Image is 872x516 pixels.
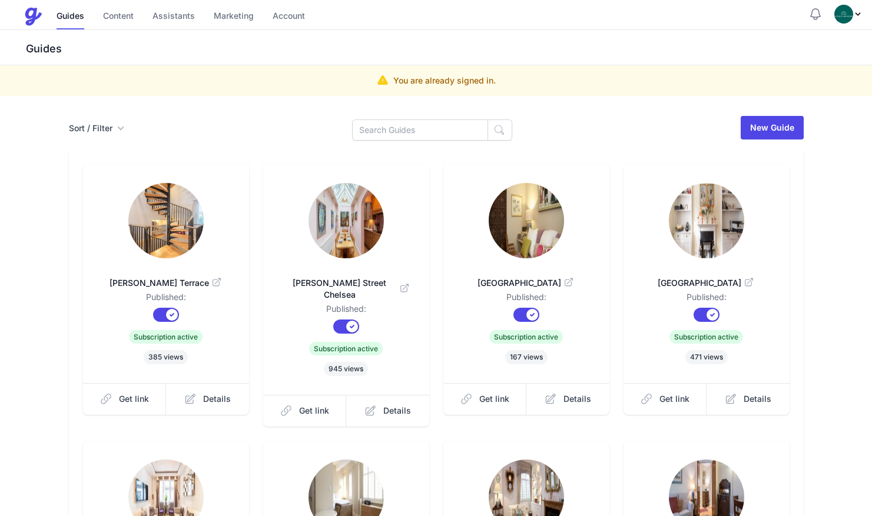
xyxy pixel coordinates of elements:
[102,277,230,289] span: [PERSON_NAME] Terrace
[393,75,496,86] p: You are already signed in.
[808,7,823,21] button: Notifications
[166,383,249,415] a: Details
[707,383,790,415] a: Details
[352,119,488,141] input: Search Guides
[128,183,204,258] img: mtasz01fldrr9v8cnif9arsj44ov
[443,383,527,415] a: Get link
[282,263,410,303] a: [PERSON_NAME] Street Chelsea
[489,330,563,344] span: Subscription active
[669,330,743,344] span: Subscription active
[834,5,863,24] div: Profile Menu
[102,263,230,291] a: [PERSON_NAME] Terrace
[57,4,84,29] a: Guides
[282,303,410,319] dd: Published:
[685,350,728,364] span: 471 views
[834,5,853,24] img: oovs19i4we9w73xo0bfpgswpi0cd
[505,350,548,364] span: 167 views
[309,342,383,355] span: Subscription active
[669,183,744,258] img: hdmgvwaq8kfuacaafu0ghkkjd0oq
[263,395,347,427] a: Get link
[102,291,230,308] dd: Published:
[489,183,564,258] img: 9b5v0ir1hdq8hllsqeesm40py5rd
[642,263,771,291] a: [GEOGRAPHIC_DATA]
[214,4,254,29] a: Marketing
[119,393,149,405] span: Get link
[152,4,195,29] a: Assistants
[383,405,411,417] span: Details
[309,183,384,258] img: wq8sw0j47qm6nw759ko380ndfzun
[563,393,591,405] span: Details
[526,383,609,415] a: Details
[462,263,591,291] a: [GEOGRAPHIC_DATA]
[642,277,771,289] span: [GEOGRAPHIC_DATA]
[324,362,368,376] span: 945 views
[744,393,771,405] span: Details
[462,277,591,289] span: [GEOGRAPHIC_DATA]
[624,383,707,415] a: Get link
[83,383,167,415] a: Get link
[144,350,188,364] span: 385 views
[24,7,42,26] img: Guestive Guides
[479,393,509,405] span: Get link
[282,277,410,301] span: [PERSON_NAME] Street Chelsea
[299,405,329,417] span: Get link
[69,122,124,134] button: Sort / Filter
[24,42,872,56] h3: Guides
[741,116,804,139] a: New Guide
[462,291,591,308] dd: Published:
[659,393,689,405] span: Get link
[273,4,305,29] a: Account
[103,4,134,29] a: Content
[129,330,203,344] span: Subscription active
[642,291,771,308] dd: Published:
[346,395,429,427] a: Details
[203,393,231,405] span: Details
